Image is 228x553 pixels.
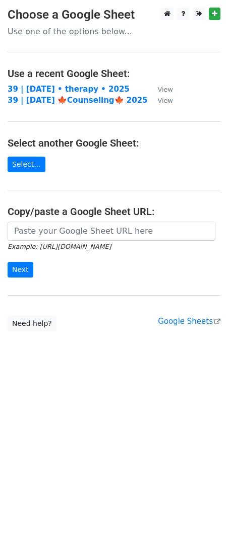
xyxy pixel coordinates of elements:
[8,222,215,241] input: Paste your Google Sheet URL here
[8,85,130,94] a: 39 | [DATE] • therapy • 2025
[8,262,33,278] input: Next
[8,205,220,218] h4: Copy/paste a Google Sheet URL:
[158,97,173,104] small: View
[158,317,220,326] a: Google Sheets
[8,8,220,22] h3: Choose a Google Sheet
[158,86,173,93] small: View
[8,67,220,80] h4: Use a recent Google Sheet:
[148,96,173,105] a: View
[148,85,173,94] a: View
[8,316,56,331] a: Need help?
[8,243,111,250] small: Example: [URL][DOMAIN_NAME]
[8,26,220,37] p: Use one of the options below...
[8,137,220,149] h4: Select another Google Sheet:
[8,157,45,172] a: Select...
[8,96,148,105] a: 39 | [DATE] 🍁Counseling🍁 2025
